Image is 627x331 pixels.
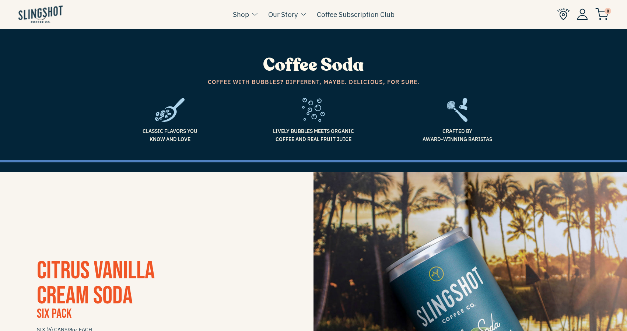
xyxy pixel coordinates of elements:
img: fizz-1636557709766.svg [302,98,325,122]
span: Coffee with bubbles? Different, maybe. Delicious, for sure. [104,77,523,87]
img: Find Us [557,8,570,20]
span: CITRUS VANILLA CREAM SODA [37,256,155,311]
a: Our Story [268,9,298,20]
a: Shop [233,9,249,20]
img: Account [577,8,588,20]
span: 0 [605,8,611,14]
img: frame1-1635784469953.svg [155,98,185,122]
span: Classic flavors you know and love [104,127,236,144]
a: 0 [595,10,609,18]
img: cart [595,8,609,20]
a: Coffee Subscription Club [317,9,395,20]
img: frame2-1635783918803.svg [447,98,468,122]
span: Six Pack [37,306,71,322]
span: Coffee Soda [263,53,364,77]
span: Lively bubbles meets organic coffee and real fruit juice [247,127,380,144]
a: CITRUS VANILLACREAM SODA [37,256,155,311]
span: Crafted by Award-Winning Baristas [391,127,523,144]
